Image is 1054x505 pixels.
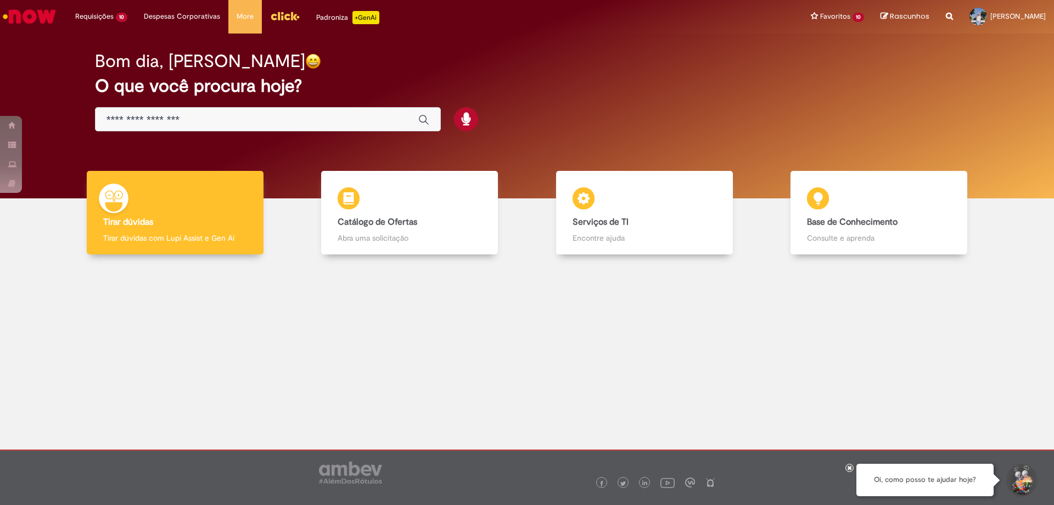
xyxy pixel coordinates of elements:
p: Consulte e aprenda [807,232,951,243]
span: Favoritos [820,11,850,22]
div: Oi, como posso te ajudar hoje? [856,464,994,496]
b: Tirar dúvidas [103,217,153,227]
img: happy-face.png [305,53,321,69]
span: 10 [116,13,127,22]
img: logo_footer_naosei.png [705,478,715,487]
p: +GenAi [352,11,379,24]
a: Base de Conhecimento Consulte e aprenda [762,171,997,255]
span: 10 [853,13,864,22]
h2: Bom dia, [PERSON_NAME] [95,52,305,71]
button: Iniciar Conversa de Suporte [1005,464,1038,497]
img: logo_footer_workplace.png [685,478,695,487]
a: Tirar dúvidas Tirar dúvidas com Lupi Assist e Gen Ai [58,171,293,255]
img: click_logo_yellow_360x200.png [270,8,300,24]
b: Serviços de TI [573,217,629,227]
img: logo_footer_youtube.png [660,475,675,490]
p: Tirar dúvidas com Lupi Assist e Gen Ai [103,232,247,243]
img: ServiceNow [1,5,58,27]
h2: O que você procura hoje? [95,76,960,96]
b: Catálogo de Ofertas [338,217,417,227]
a: Serviços de TI Encontre ajuda [527,171,762,255]
span: Rascunhos [890,11,929,21]
span: More [237,11,254,22]
p: Abra uma solicitação [338,232,481,243]
img: logo_footer_ambev_rotulo_gray.png [319,462,382,484]
span: [PERSON_NAME] [990,12,1046,21]
span: Despesas Corporativas [144,11,220,22]
p: Encontre ajuda [573,232,716,243]
span: Requisições [75,11,114,22]
a: Rascunhos [881,12,929,22]
img: logo_footer_linkedin.png [642,480,648,487]
img: logo_footer_twitter.png [620,481,626,486]
img: logo_footer_facebook.png [599,481,604,486]
b: Base de Conhecimento [807,217,898,227]
a: Catálogo de Ofertas Abra uma solicitação [293,171,528,255]
div: Padroniza [316,11,379,24]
